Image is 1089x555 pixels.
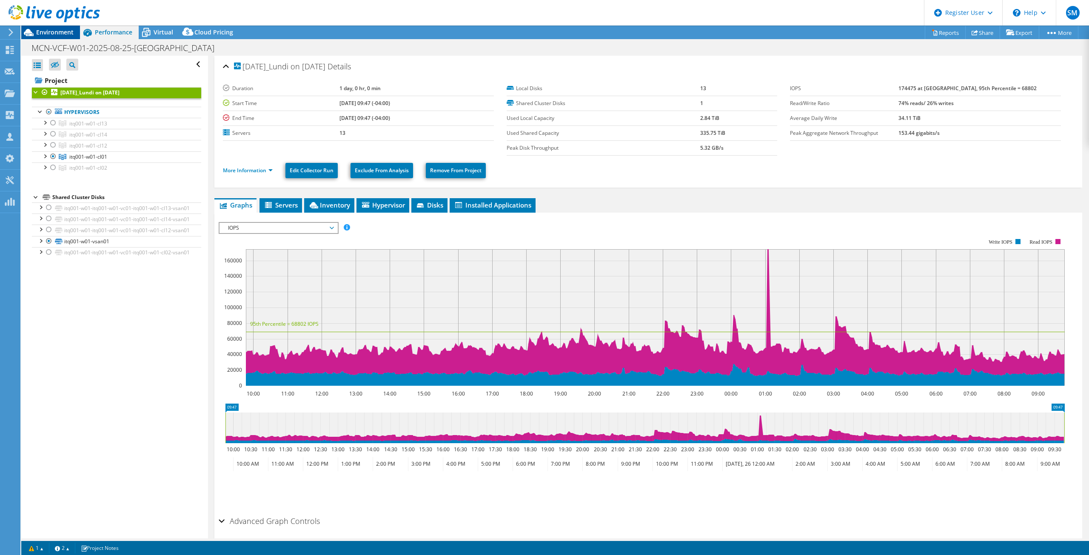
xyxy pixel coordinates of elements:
[489,446,502,453] text: 17:30
[279,446,292,453] text: 11:30
[1066,6,1080,20] span: SM
[315,390,328,397] text: 12:00
[700,129,725,137] b: 335.75 TiB
[646,446,659,453] text: 22:00
[224,272,242,279] text: 140000
[925,26,966,39] a: Reports
[1031,446,1044,453] text: 09:00
[239,382,242,389] text: 0
[821,446,834,453] text: 03:00
[700,100,703,107] b: 1
[32,151,201,162] a: itq001-w01-cl01
[898,114,921,122] b: 34.11 TiB
[786,446,799,453] text: 02:00
[1013,9,1021,17] svg: \n
[69,142,107,149] span: itq001-w01-cl12
[690,390,704,397] text: 23:00
[861,390,874,397] text: 04:00
[154,28,173,36] span: Virtual
[32,118,201,129] a: itq001-w01-cl13
[486,390,499,397] text: 17:00
[227,335,242,342] text: 60000
[943,446,956,453] text: 06:30
[349,446,362,453] text: 13:30
[224,223,333,233] span: IOPS
[895,390,908,397] text: 05:00
[361,201,405,209] span: Hypervisor
[32,247,201,258] a: itq001-w01-itq001-w01-vc01-itq001-w01-cl02-vsan01
[32,74,201,87] a: Project
[856,446,869,453] text: 04:00
[759,390,772,397] text: 01:00
[961,446,974,453] text: 07:00
[28,43,228,53] h1: MCN-VCF-W01-2025-08-25-[GEOGRAPHIC_DATA]
[194,28,233,36] span: Cloud Pricing
[524,446,537,453] text: 18:30
[417,390,430,397] text: 15:00
[724,390,738,397] text: 00:00
[454,446,467,453] text: 16:30
[965,26,1000,39] a: Share
[331,446,345,453] text: 13:00
[219,201,252,209] span: Graphs
[978,446,991,453] text: 07:30
[873,446,887,453] text: 04:30
[60,89,120,96] b: [DATE]_Lundi on [DATE]
[36,28,74,36] span: Environment
[898,100,954,107] b: 74% reads/ 26% writes
[908,446,921,453] text: 05:30
[681,446,694,453] text: 23:00
[339,129,345,137] b: 13
[507,84,700,93] label: Local Disks
[223,84,339,93] label: Duration
[32,140,201,151] a: itq001-w01-cl12
[995,446,1009,453] text: 08:00
[507,129,700,137] label: Used Shared Capacity
[419,446,432,453] text: 15:30
[351,163,413,178] a: Exclude From Analysis
[507,114,700,122] label: Used Local Capacity
[339,114,390,122] b: [DATE] 09:47 (-04:00)
[224,288,242,295] text: 120000
[69,131,107,138] span: itq001-w01-cl14
[751,446,764,453] text: 01:00
[227,446,240,453] text: 10:00
[898,85,1037,92] b: 174475 at [GEOGRAPHIC_DATA], 95th Percentile = 68802
[998,390,1011,397] text: 08:00
[227,366,242,373] text: 20000
[506,446,519,453] text: 18:00
[700,114,719,122] b: 2.84 TiB
[576,446,589,453] text: 20:00
[224,304,242,311] text: 100000
[426,163,486,178] a: Remove From Project
[285,163,338,178] a: Edit Collector Run
[262,446,275,453] text: 11:00
[790,84,898,93] label: IOPS
[383,390,396,397] text: 14:00
[559,446,572,453] text: 19:30
[264,201,298,209] span: Servers
[1000,26,1039,39] a: Export
[700,144,724,151] b: 5.32 GB/s
[69,120,107,127] span: itq001-w01-cl13
[250,320,319,327] text: 95th Percentile = 68802 IOPS
[224,257,242,264] text: 160000
[507,99,700,108] label: Shared Cluster Disks
[23,543,49,553] a: 1
[32,225,201,236] a: itq001-w01-itq001-w01-vc01-itq001-w01-cl12-vsan01
[698,446,712,453] text: 23:30
[700,85,706,92] b: 13
[95,28,132,36] span: Performance
[32,129,201,140] a: itq001-w01-cl14
[234,63,325,71] span: [DATE]_Lundi on [DATE]
[1030,239,1053,245] text: Read IOPS
[768,446,781,453] text: 01:30
[49,543,75,553] a: 2
[716,446,729,453] text: 00:00
[339,100,390,107] b: [DATE] 09:47 (-04:00)
[32,236,201,247] a: itq001-w01-vsan01
[328,61,351,71] span: Details
[629,446,642,453] text: 21:30
[244,446,257,453] text: 10:30
[436,446,450,453] text: 16:00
